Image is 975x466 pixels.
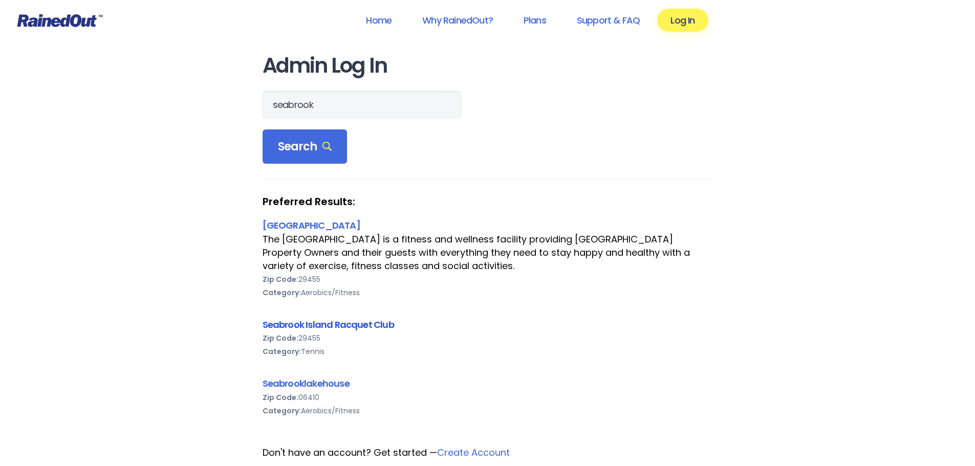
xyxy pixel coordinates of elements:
[564,9,653,32] a: Support & FAQ
[510,9,559,32] a: Plans
[263,273,713,286] div: 29455
[263,219,360,232] a: [GEOGRAPHIC_DATA]
[263,392,298,403] b: Zip Code:
[657,9,708,32] a: Log In
[263,345,713,358] div: Tennis
[263,195,713,208] strong: Preferred Results:
[263,274,298,284] b: Zip Code:
[263,391,713,404] div: 06410
[263,287,301,298] b: Category:
[353,9,405,32] a: Home
[263,406,301,416] b: Category:
[263,129,348,164] div: Search
[437,446,510,459] a: Create Account
[263,333,298,343] b: Zip Code:
[263,286,713,299] div: Aerobics/Fitness
[263,91,461,119] input: Search Orgs…
[263,346,301,357] b: Category:
[263,376,713,390] div: Seabrooklakehouse
[263,218,713,232] div: [GEOGRAPHIC_DATA]
[263,331,713,345] div: 29455
[409,9,506,32] a: Why RainedOut?
[278,140,332,154] span: Search
[263,54,713,77] h1: Admin Log In
[263,318,713,331] div: Seabrook Island Racquet Club
[263,318,394,331] a: Seabrook Island Racquet Club
[263,233,713,273] div: The [GEOGRAPHIC_DATA] is a fitness and wellness facility providing [GEOGRAPHIC_DATA] Property Own...
[263,404,713,417] div: Aerobics/Fitness
[263,377,350,390] a: Seabrooklakehouse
